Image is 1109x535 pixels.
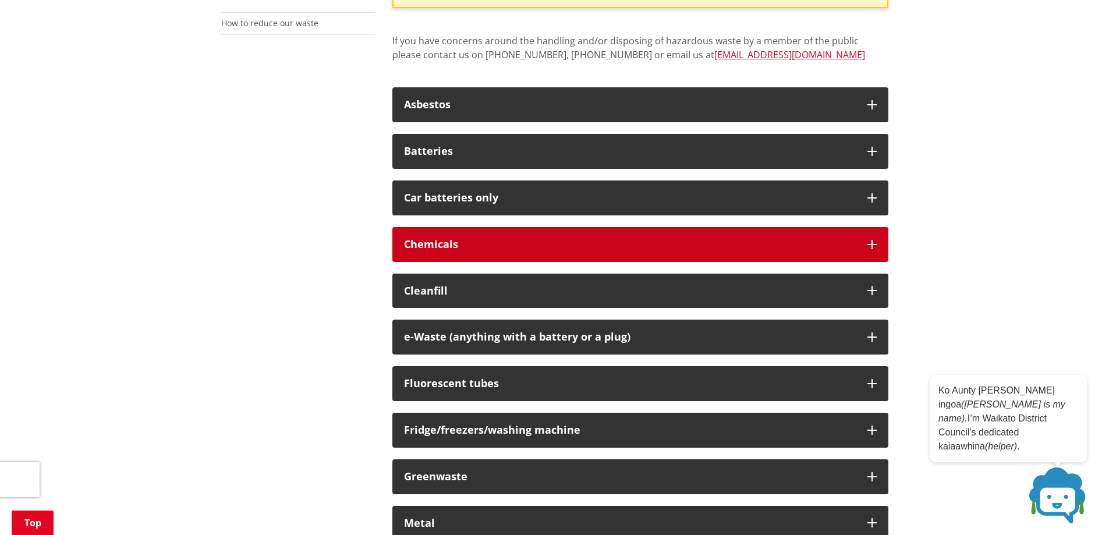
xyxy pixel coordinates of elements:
[404,424,856,436] div: Fridge/freezers/washing machine
[392,459,888,494] button: Greenwaste
[392,34,888,76] p: If you have concerns around the handling and/or disposing of hazardous waste by a member of the p...
[938,384,1078,453] p: Ko Aunty [PERSON_NAME] ingoa I’m Waikato District Council’s dedicated kaiaawhina .
[392,274,888,309] button: Cleanfill
[392,413,888,448] button: Fridge/freezers/washing machine
[392,180,888,215] button: Car batteries only
[404,518,856,529] div: Metal
[404,378,856,389] div: Fluorescent tubes
[404,471,856,483] div: Greenwaste
[404,99,856,111] div: Asbestos
[714,48,865,61] a: [EMAIL_ADDRESS][DOMAIN_NAME]
[392,320,888,355] button: e-Waste (anything with a battery or a plug)
[392,366,888,401] button: Fluorescent tubes
[404,239,856,250] div: Chemicals
[404,285,856,297] div: Cleanfill
[404,146,856,157] div: Batteries
[404,192,856,204] div: Car batteries only
[985,441,1017,451] em: (helper)
[404,331,856,343] div: e-Waste (anything with a battery or a plug)
[221,17,318,29] a: How to reduce our waste
[938,399,1065,423] em: ([PERSON_NAME] is my name).
[392,227,888,262] button: Chemicals
[12,511,54,535] a: Top
[392,87,888,122] button: Asbestos
[392,134,888,169] button: Batteries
